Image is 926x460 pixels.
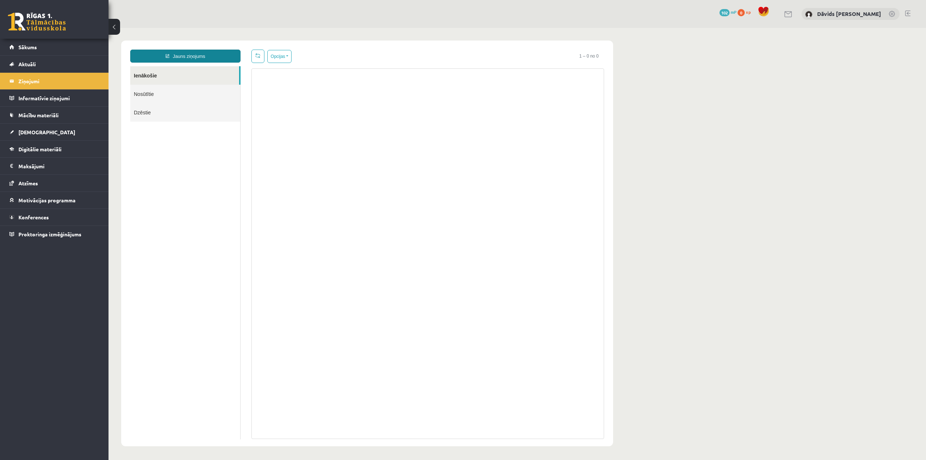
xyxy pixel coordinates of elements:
[9,107,99,123] a: Mācību materiāli
[18,112,59,118] span: Mācību materiāli
[9,56,99,72] a: Aktuāli
[18,73,99,89] legend: Ziņojumi
[9,226,99,242] a: Proktoringa izmēģinājums
[8,13,66,31] a: Rīgas 1. Tālmācības vidusskola
[805,11,812,18] img: Dāvids Jānis Nicmanis
[159,22,183,35] button: Opcijas
[18,129,75,135] span: [DEMOGRAPHIC_DATA]
[9,175,99,191] a: Atzīmes
[22,38,131,57] a: Ienākošie
[18,44,37,50] span: Sākums
[18,90,99,106] legend: Informatīvie ziņojumi
[746,9,751,15] span: xp
[9,73,99,89] a: Ziņojumi
[18,197,76,203] span: Motivācijas programma
[18,231,81,237] span: Proktoringa izmēģinājums
[18,214,49,220] span: Konferences
[9,158,99,174] a: Maksājumi
[22,75,132,94] a: Dzēstie
[9,90,99,106] a: Informatīvie ziņojumi
[738,9,745,16] span: 0
[18,146,61,152] span: Digitālie materiāli
[9,141,99,157] a: Digitālie materiāli
[9,209,99,225] a: Konferences
[9,39,99,55] a: Sākums
[22,22,132,35] a: Jauns ziņojums
[719,9,730,16] span: 102
[9,192,99,208] a: Motivācijas programma
[18,158,99,174] legend: Maksājumi
[466,22,496,35] span: 1 – 0 no 0
[731,9,736,15] span: mP
[18,61,36,67] span: Aktuāli
[22,57,132,75] a: Nosūtītie
[738,9,754,15] a: 0 xp
[18,180,38,186] span: Atzīmes
[9,124,99,140] a: [DEMOGRAPHIC_DATA]
[817,10,881,17] a: Dāvids [PERSON_NAME]
[719,9,736,15] a: 102 mP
